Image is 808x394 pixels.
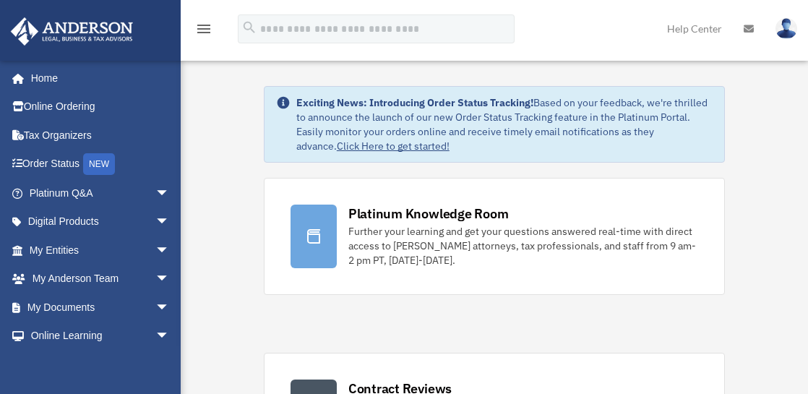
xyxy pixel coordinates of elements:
a: Online Ordering [10,93,192,121]
img: Anderson Advisors Platinum Portal [7,17,137,46]
div: Based on your feedback, we're thrilled to announce the launch of our new Order Status Tracking fe... [296,95,713,153]
span: arrow_drop_down [155,265,184,294]
a: Digital Productsarrow_drop_down [10,207,192,236]
span: arrow_drop_down [155,322,184,351]
a: Tax Organizers [10,121,192,150]
a: Home [10,64,184,93]
a: Order StatusNEW [10,150,192,179]
strong: Exciting News: Introducing Order Status Tracking! [296,96,533,109]
a: Online Learningarrow_drop_down [10,322,192,351]
span: arrow_drop_down [155,207,184,237]
i: menu [195,20,212,38]
div: Further your learning and get your questions answered real-time with direct access to [PERSON_NAM... [348,224,698,267]
a: Platinum Knowledge Room Further your learning and get your questions answered real-time with dire... [264,178,725,295]
a: My Entitiesarrow_drop_down [10,236,192,265]
a: menu [195,25,212,38]
span: arrow_drop_down [155,293,184,322]
a: Click Here to get started! [337,140,450,153]
a: Platinum Q&Aarrow_drop_down [10,179,192,207]
div: Platinum Knowledge Room [348,205,509,223]
span: arrow_drop_down [155,179,184,208]
a: My Documentsarrow_drop_down [10,293,192,322]
span: arrow_drop_down [155,236,184,265]
a: My Anderson Teamarrow_drop_down [10,265,192,294]
i: search [241,20,257,35]
img: User Pic [775,18,797,39]
div: NEW [83,153,115,175]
